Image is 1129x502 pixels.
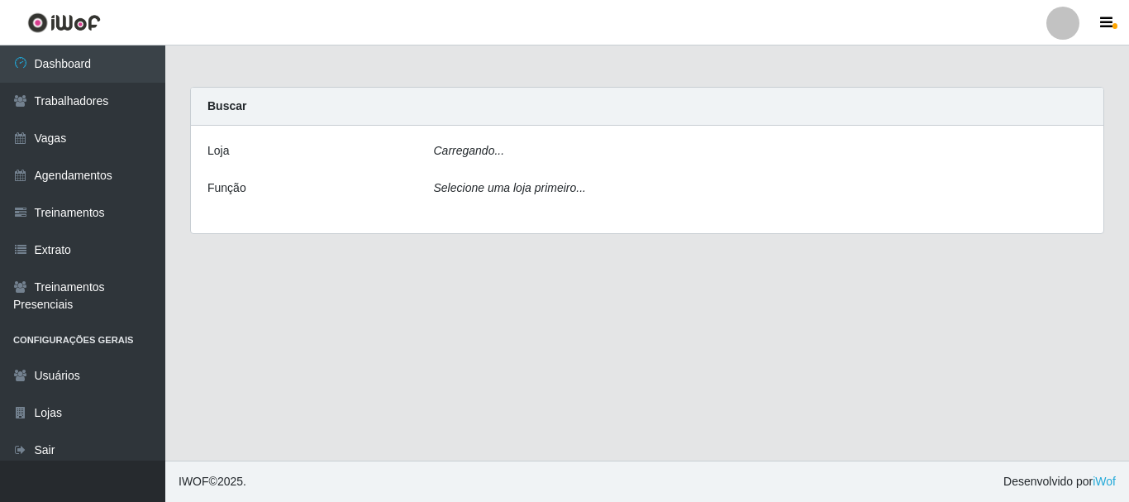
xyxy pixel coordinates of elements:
a: iWof [1093,475,1116,488]
img: CoreUI Logo [27,12,101,33]
span: Desenvolvido por [1003,473,1116,490]
label: Função [207,179,246,197]
label: Loja [207,142,229,160]
i: Selecione uma loja primeiro... [434,181,586,194]
i: Carregando... [434,144,505,157]
strong: Buscar [207,99,246,112]
span: IWOF [179,475,209,488]
span: © 2025 . [179,473,246,490]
